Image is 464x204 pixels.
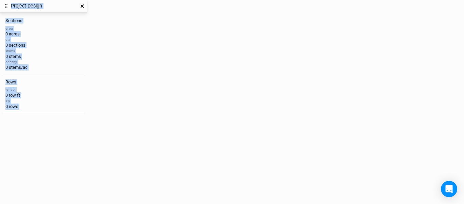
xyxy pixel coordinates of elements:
[11,3,42,9] h3: Project Design
[5,48,82,60] div: 0
[9,65,28,70] span: stems/ac
[9,54,21,59] span: stems
[5,26,82,37] div: 0
[5,98,82,110] div: 0
[9,93,20,98] span: row ft
[5,87,82,92] div: length
[5,87,82,98] div: 0
[9,43,25,48] span: sections
[9,31,20,36] span: acres
[5,26,82,31] div: area
[5,79,82,85] h4: Rows
[5,98,82,104] div: qty
[9,104,18,109] span: rows
[5,48,82,53] div: stems
[5,60,82,71] div: 0
[5,18,82,23] h4: Sections
[5,37,82,42] div: qty
[441,181,457,197] div: Open Intercom Messenger
[5,60,82,65] div: density
[5,37,82,48] div: 0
